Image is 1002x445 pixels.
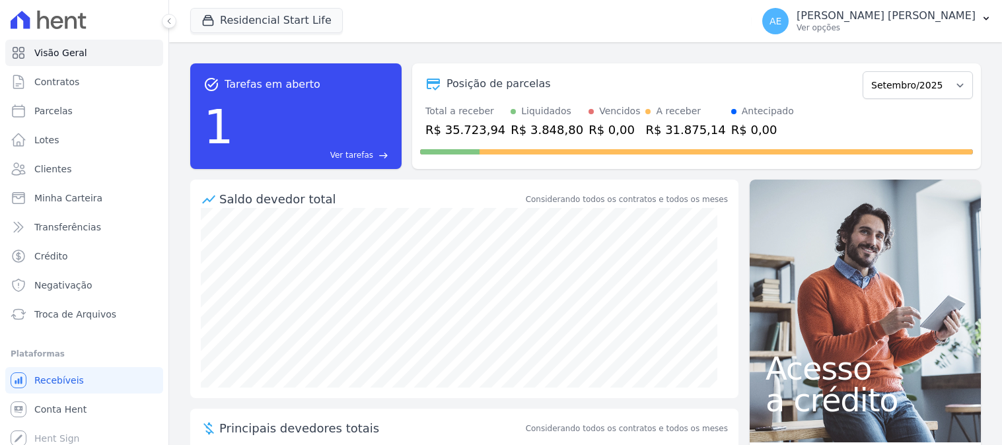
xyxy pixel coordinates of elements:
a: Minha Carteira [5,185,163,211]
a: Parcelas [5,98,163,124]
div: R$ 0,00 [731,121,794,139]
a: Visão Geral [5,40,163,66]
div: A receber [656,104,701,118]
div: 1 [203,92,234,161]
span: task_alt [203,77,219,92]
span: Parcelas [34,104,73,118]
div: R$ 35.723,94 [425,121,505,139]
span: Minha Carteira [34,191,102,205]
span: Transferências [34,221,101,234]
span: Considerando todos os contratos e todos os meses [526,423,728,434]
span: Acesso [766,353,965,384]
a: Transferências [5,214,163,240]
a: Troca de Arquivos [5,301,163,327]
span: Lotes [34,133,59,147]
span: Conta Hent [34,403,87,416]
a: Negativação [5,272,163,298]
button: Residencial Start Life [190,8,343,33]
span: Recebíveis [34,374,84,387]
a: Recebíveis [5,367,163,394]
div: Antecipado [742,104,794,118]
span: Principais devedores totais [219,419,523,437]
a: Crédito [5,243,163,269]
a: Clientes [5,156,163,182]
p: Ver opções [797,22,976,33]
span: east [378,151,388,160]
a: Conta Hent [5,396,163,423]
span: Visão Geral [34,46,87,59]
span: Clientes [34,162,71,176]
span: Ver tarefas [330,149,373,161]
div: Liquidados [521,104,571,118]
div: Plataformas [11,346,158,362]
span: Tarefas em aberto [225,77,320,92]
div: Considerando todos os contratos e todos os meses [526,193,728,205]
span: Contratos [34,75,79,88]
span: AE [769,17,781,26]
span: a crédito [766,384,965,416]
span: Troca de Arquivos [34,308,116,321]
div: Total a receber [425,104,505,118]
div: Saldo devedor total [219,190,523,208]
a: Ver tarefas east [239,149,388,161]
p: [PERSON_NAME] [PERSON_NAME] [797,9,976,22]
div: R$ 0,00 [589,121,640,139]
span: Negativação [34,279,92,292]
button: AE [PERSON_NAME] [PERSON_NAME] Ver opções [752,3,1002,40]
span: Crédito [34,250,68,263]
a: Lotes [5,127,163,153]
div: Posição de parcelas [447,76,551,92]
div: R$ 3.848,80 [511,121,583,139]
div: Vencidos [599,104,640,118]
a: Contratos [5,69,163,95]
div: R$ 31.875,14 [645,121,725,139]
